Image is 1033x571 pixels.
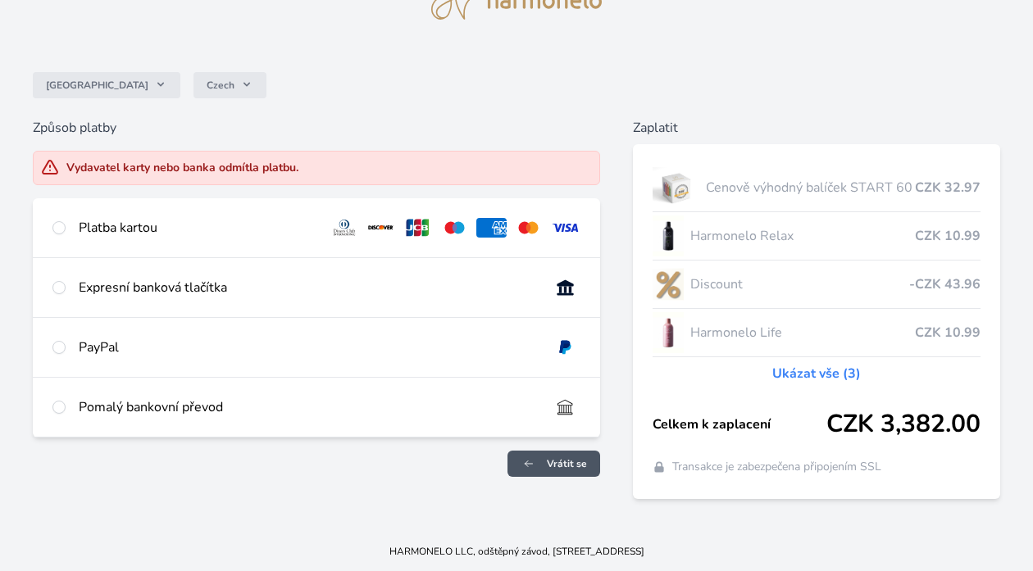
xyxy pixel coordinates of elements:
[826,410,981,439] span: CZK 3,382.00
[915,178,981,197] span: CZK 32.97
[653,167,699,208] img: start.jpg
[915,323,981,342] span: CZK 10.99
[550,338,580,357] img: paypal.svg
[366,218,396,238] img: discover.svg
[633,118,1000,138] h6: Zaplatit
[79,338,537,357] div: PayPal
[330,218,360,238] img: diners.svg
[403,218,433,238] img: jcb.svg
[772,364,861,383] a: Ukázat vše (3)
[476,218,507,238] img: amex.svg
[690,323,915,342] span: Harmonelo Life
[653,312,684,353] img: CLEAN_LIFE_se_stinem_x-lo.jpg
[507,451,600,477] a: Vrátit se
[653,264,684,305] img: discount-lo.png
[690,274,909,294] span: Discount
[79,278,537,297] div: Expresní banková tlačítka
[672,459,881,475] span: Transakce je zabezpečena připojením SSL
[66,160,298,176] div: Vydavatel karty nebo banka odmítla platbu.
[439,218,470,238] img: maestro.svg
[550,278,580,297] img: onlineBanking_CZ.svg
[33,118,600,138] h6: Způsob platby
[547,457,587,470] span: Vrátit se
[653,415,826,434] span: Celkem k zaplacení
[909,274,981,294] span: -CZK 43.96
[915,226,981,246] span: CZK 10.99
[46,79,148,92] span: [GEOGRAPHIC_DATA]
[550,218,580,238] img: visa.svg
[207,79,234,92] span: Czech
[513,218,544,238] img: mc.svg
[33,72,180,98] button: [GEOGRAPHIC_DATA]
[690,226,915,246] span: Harmonelo Relax
[79,397,537,417] div: Pomalý bankovní převod
[79,218,316,238] div: Platba kartou
[706,178,915,197] span: Cenově výhodný balíček START 60
[653,215,684,256] img: CLEAN_RELAX_se_stinem_x-lo.jpg
[193,72,266,98] button: Czech
[550,397,580,417] img: bankTransfer_IBAN.svg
